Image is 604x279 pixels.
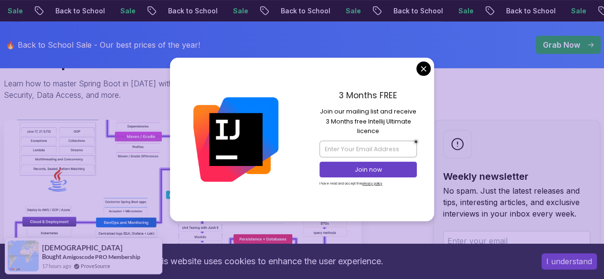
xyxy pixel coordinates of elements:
input: Enter your email [443,231,590,251]
img: provesource social proof notification image [8,240,39,271]
p: 🔥 Back to School Sale - Our best prices of the year! [6,39,200,51]
span: [DEMOGRAPHIC_DATA] [42,244,123,252]
span: Bought [42,253,62,260]
button: Accept cookies [541,253,597,269]
span: 17 hours ago [42,262,71,270]
p: Sale [560,6,591,16]
p: Back to School [495,6,560,16]
p: Sale [109,6,140,16]
h1: Spring Boot Roadmap 2025: The Complete Guide for Backend Developers [4,32,600,70]
p: Back to School [44,6,109,16]
a: Amigoscode PRO Membership [63,253,140,260]
p: Grab Now [543,39,580,51]
p: Learn how to master Spring Boot in [DATE] with this complete roadmap covering Java fundamentals, ... [4,78,432,101]
div: This website uses cookies to enhance the user experience. [7,251,527,272]
p: Sale [335,6,365,16]
h2: Weekly newsletter [443,170,590,183]
p: Back to School [157,6,222,16]
a: ProveSource [81,262,110,270]
p: No spam. Just the latest releases and tips, interesting articles, and exclusive interviews in you... [443,185,590,219]
p: Back to School [382,6,447,16]
p: Back to School [270,6,335,16]
p: Sale [447,6,478,16]
p: Sale [222,6,253,16]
